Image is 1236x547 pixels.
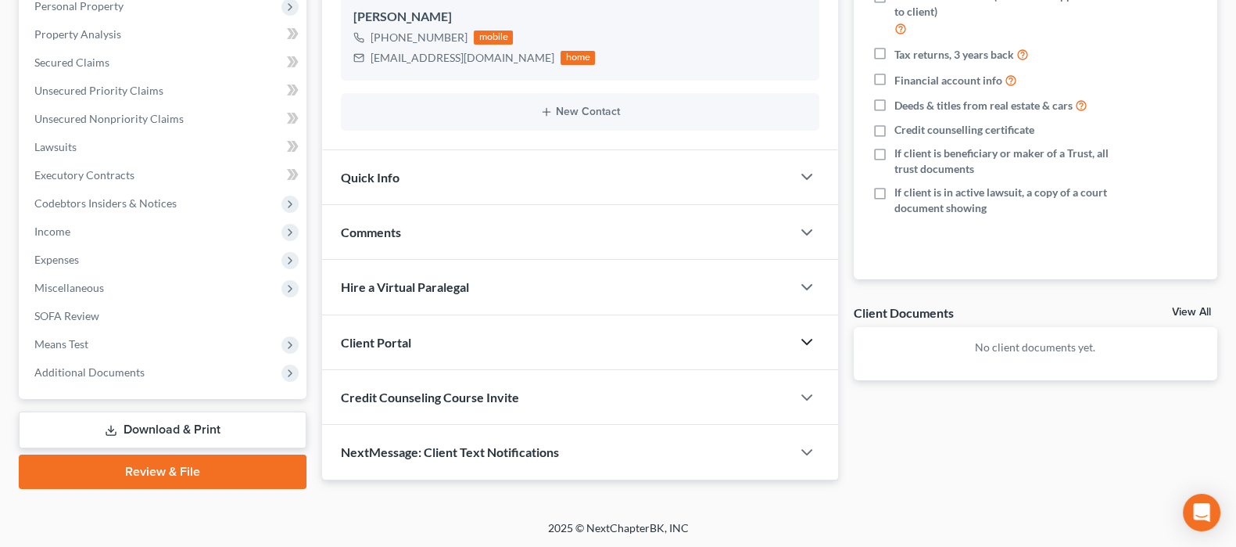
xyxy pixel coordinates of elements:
span: Property Analysis [34,27,121,41]
span: Expenses [34,253,79,266]
span: Client Portal [341,335,411,350]
span: Additional Documents [34,365,145,379]
span: Comments [341,225,401,239]
div: [PERSON_NAME] [353,8,806,27]
div: mobile [474,31,513,45]
a: Executory Contracts [22,161,306,189]
span: Credit counselling certificate [894,122,1034,138]
div: Open Intercom Messenger [1183,494,1220,531]
div: Client Documents [854,304,954,321]
span: Miscellaneous [34,281,104,294]
span: SOFA Review [34,309,99,322]
span: Codebtors Insiders & Notices [34,196,177,210]
a: Secured Claims [22,49,306,77]
a: SOFA Review [22,302,306,330]
span: Tax returns, 3 years back [894,47,1014,63]
span: If client is beneficiary or maker of a Trust, all trust documents [894,146,1113,177]
span: Executory Contracts [34,168,134,182]
span: Credit Counseling Course Invite [341,390,519,405]
span: Hire a Virtual Paralegal [341,279,469,294]
a: Download & Print [19,412,306,448]
a: Unsecured Priority Claims [22,77,306,105]
a: Property Analysis [22,20,306,49]
p: No client documents yet. [866,340,1205,355]
span: Lawsuits [34,140,77,153]
span: Unsecured Nonpriority Claims [34,112,184,125]
div: [EMAIL_ADDRESS][DOMAIN_NAME] [371,50,554,66]
span: Means Test [34,337,88,351]
span: If client is in active lawsuit, a copy of a court document showing [894,185,1113,216]
button: New Contact [353,106,806,118]
span: Unsecured Priority Claims [34,84,163,97]
span: Secured Claims [34,56,109,69]
span: NextMessage: Client Text Notifications [341,444,559,459]
a: Lawsuits [22,133,306,161]
a: View All [1172,307,1211,318]
a: Unsecured Nonpriority Claims [22,105,306,133]
span: Quick Info [341,170,399,185]
div: home [561,51,595,65]
span: Financial account info [894,73,1002,88]
div: [PHONE_NUMBER] [371,30,468,45]
a: Review & File [19,455,306,489]
span: Income [34,225,70,238]
span: Deeds & titles from real estate & cars [894,98,1073,113]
